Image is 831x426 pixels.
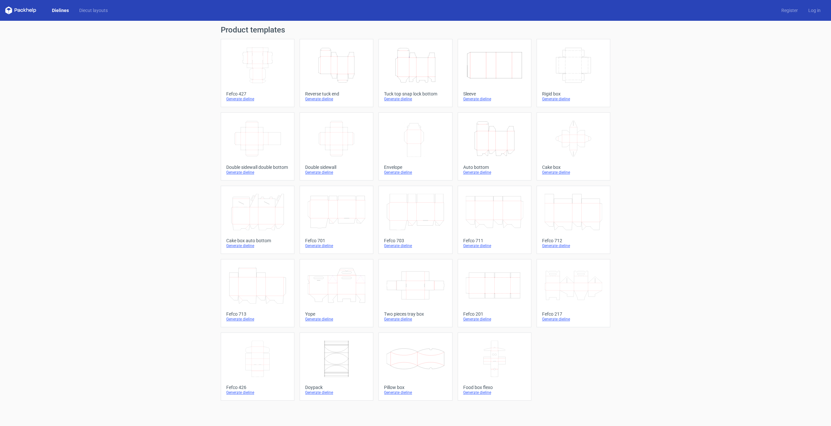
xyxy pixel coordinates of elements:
[226,170,289,175] div: Generate dieline
[384,165,447,170] div: Envelope
[221,332,294,401] a: Fefco 426Generate dieline
[305,170,368,175] div: Generate dieline
[463,170,526,175] div: Generate dieline
[300,39,373,107] a: Reverse tuck endGenerate dieline
[226,243,289,248] div: Generate dieline
[537,112,610,181] a: Cake boxGenerate dieline
[463,96,526,102] div: Generate dieline
[305,385,368,390] div: Doypack
[305,96,368,102] div: Generate dieline
[221,186,294,254] a: Cake box auto bottomGenerate dieline
[378,112,452,181] a: EnvelopeGenerate dieline
[463,311,526,317] div: Fefco 201
[542,311,605,317] div: Fefco 217
[463,317,526,322] div: Generate dieline
[542,91,605,96] div: Rigid box
[384,390,447,395] div: Generate dieline
[537,186,610,254] a: Fefco 712Generate dieline
[463,91,526,96] div: Sleeve
[463,385,526,390] div: Food box flexo
[300,332,373,401] a: DoypackGenerate dieline
[458,112,531,181] a: Auto bottomGenerate dieline
[803,7,826,14] a: Log in
[221,112,294,181] a: Double sidewall double bottomGenerate dieline
[463,243,526,248] div: Generate dieline
[226,238,289,243] div: Cake box auto bottom
[226,311,289,317] div: Fefco 713
[226,96,289,102] div: Generate dieline
[458,39,531,107] a: SleeveGenerate dieline
[384,385,447,390] div: Pillow box
[226,390,289,395] div: Generate dieline
[384,311,447,317] div: Two pieces tray box
[384,317,447,322] div: Generate dieline
[305,243,368,248] div: Generate dieline
[74,7,113,14] a: Diecut layouts
[305,390,368,395] div: Generate dieline
[542,317,605,322] div: Generate dieline
[384,96,447,102] div: Generate dieline
[537,259,610,327] a: Fefco 217Generate dieline
[226,317,289,322] div: Generate dieline
[542,165,605,170] div: Cake box
[226,385,289,390] div: Fefco 426
[378,186,452,254] a: Fefco 703Generate dieline
[458,259,531,327] a: Fefco 201Generate dieline
[305,317,368,322] div: Generate dieline
[300,112,373,181] a: Double sidewallGenerate dieline
[542,170,605,175] div: Generate dieline
[305,91,368,96] div: Reverse tuck end
[463,165,526,170] div: Auto bottom
[305,311,368,317] div: Yope
[305,238,368,243] div: Fefco 701
[226,91,289,96] div: Fefco 427
[378,332,452,401] a: Pillow boxGenerate dieline
[221,26,610,34] h1: Product templates
[463,390,526,395] div: Generate dieline
[542,238,605,243] div: Fefco 712
[463,238,526,243] div: Fefco 711
[776,7,803,14] a: Register
[384,170,447,175] div: Generate dieline
[226,165,289,170] div: Double sidewall double bottom
[300,259,373,327] a: YopeGenerate dieline
[384,91,447,96] div: Tuck top snap lock bottom
[47,7,74,14] a: Dielines
[458,186,531,254] a: Fefco 711Generate dieline
[305,165,368,170] div: Double sidewall
[384,238,447,243] div: Fefco 703
[537,39,610,107] a: Rigid boxGenerate dieline
[542,243,605,248] div: Generate dieline
[378,259,452,327] a: Two pieces tray boxGenerate dieline
[378,39,452,107] a: Tuck top snap lock bottomGenerate dieline
[221,259,294,327] a: Fefco 713Generate dieline
[300,186,373,254] a: Fefco 701Generate dieline
[221,39,294,107] a: Fefco 427Generate dieline
[458,332,531,401] a: Food box flexoGenerate dieline
[384,243,447,248] div: Generate dieline
[542,96,605,102] div: Generate dieline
